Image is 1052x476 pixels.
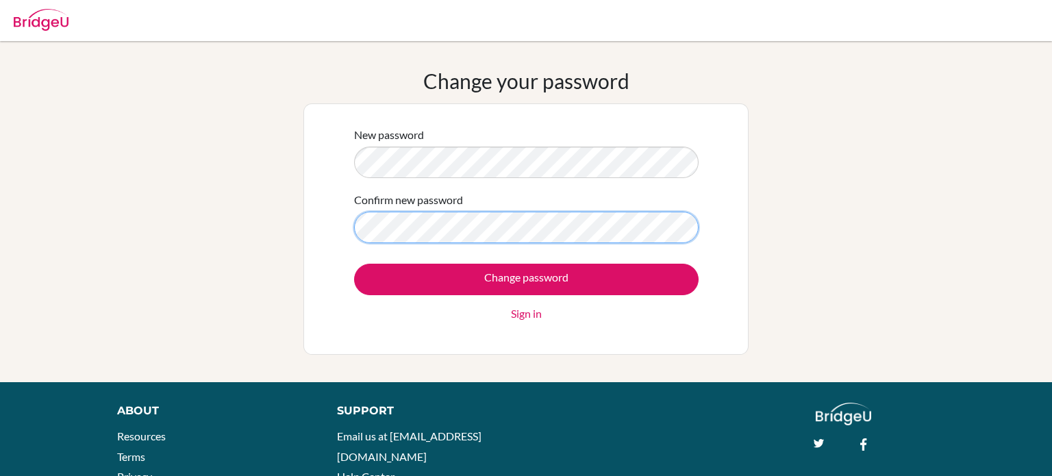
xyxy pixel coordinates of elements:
[354,192,463,208] label: Confirm new password
[117,450,145,463] a: Terms
[511,305,542,322] a: Sign in
[354,264,699,295] input: Change password
[423,68,629,93] h1: Change your password
[117,429,166,442] a: Resources
[816,403,871,425] img: logo_white@2x-f4f0deed5e89b7ecb1c2cc34c3e3d731f90f0f143d5ea2071677605dd97b5244.png
[354,127,424,143] label: New password
[14,9,68,31] img: Bridge-U
[337,403,512,419] div: Support
[117,403,306,419] div: About
[337,429,481,463] a: Email us at [EMAIL_ADDRESS][DOMAIN_NAME]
